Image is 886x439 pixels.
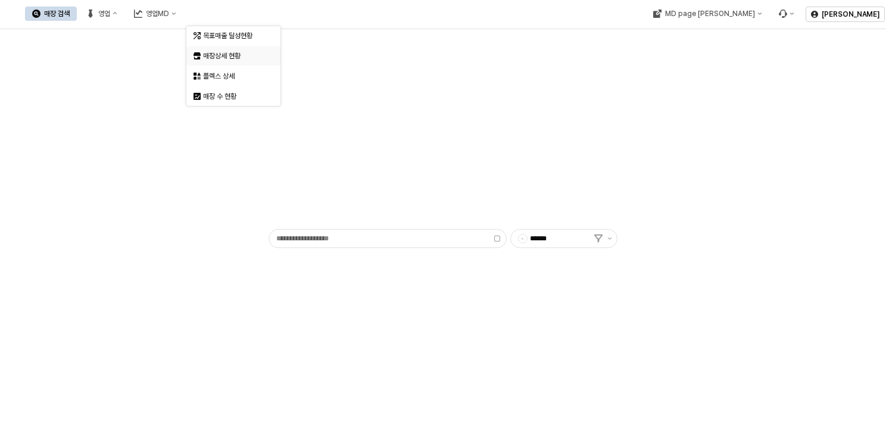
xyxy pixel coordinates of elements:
div: Select an option [186,26,280,106]
div: 매장 수 현황 [203,92,266,101]
button: 영업MD [127,7,183,21]
button: 영업 [79,7,124,21]
div: 영업MD [146,10,169,18]
button: [PERSON_NAME] [806,7,885,22]
span: - [519,234,527,243]
p: [PERSON_NAME] [822,10,879,19]
div: Menu item 6 [771,7,801,21]
div: 플렉스 상세 [203,71,266,81]
button: MD page [PERSON_NAME] [645,7,769,21]
div: 매장상세 현황 [203,51,266,61]
div: MD page [PERSON_NAME] [664,10,754,18]
button: 매장 검색 [25,7,77,21]
button: 제안 사항 표시 [603,230,617,247]
div: 영업 [98,10,110,18]
div: MD page 이동 [645,7,769,21]
div: □ [494,234,502,243]
div: 목표매출 달성현황 [203,31,266,40]
div: 매장 검색 [44,10,70,18]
